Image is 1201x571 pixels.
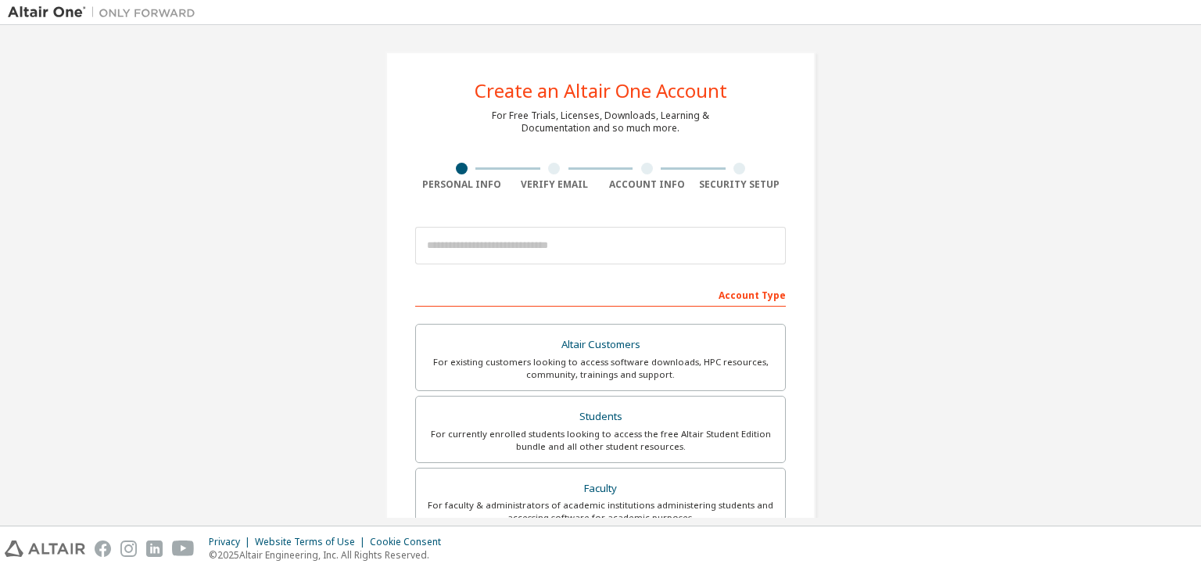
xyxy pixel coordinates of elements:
p: © 2025 Altair Engineering, Inc. All Rights Reserved. [209,548,450,562]
img: Altair One [8,5,203,20]
div: Verify Email [508,178,601,191]
img: instagram.svg [120,540,137,557]
div: Security Setup [694,178,787,191]
div: For currently enrolled students looking to access the free Altair Student Edition bundle and all ... [425,428,776,453]
div: Privacy [209,536,255,548]
div: Altair Customers [425,334,776,356]
div: Account Info [600,178,694,191]
img: facebook.svg [95,540,111,557]
img: youtube.svg [172,540,195,557]
div: For existing customers looking to access software downloads, HPC resources, community, trainings ... [425,356,776,381]
div: Create an Altair One Account [475,81,727,100]
img: linkedin.svg [146,540,163,557]
div: Personal Info [415,178,508,191]
div: Students [425,406,776,428]
img: altair_logo.svg [5,540,85,557]
div: Cookie Consent [370,536,450,548]
div: For Free Trials, Licenses, Downloads, Learning & Documentation and so much more. [492,110,709,135]
div: Website Terms of Use [255,536,370,548]
div: For faculty & administrators of academic institutions administering students and accessing softwa... [425,499,776,524]
div: Faculty [425,478,776,500]
div: Account Type [415,282,786,307]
